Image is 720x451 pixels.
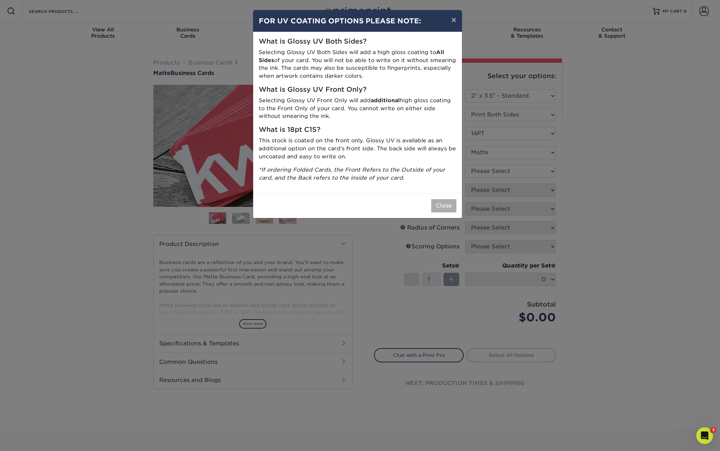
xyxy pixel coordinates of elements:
[371,97,400,104] strong: additional
[259,49,444,63] strong: All Sides
[259,16,456,26] h4: FOR UV COATING OPTIONS PLEASE NOTE:
[259,137,456,160] p: This stock is coated on the front only. Glossy UV is available as an additional option on the car...
[259,86,456,94] h5: What is Glossy UV Front Only?
[431,199,456,212] button: Close
[259,48,456,80] p: Selecting Glossy UV Both Sides will add a high gloss coating to of your card. You will not be abl...
[259,126,456,134] h5: What is 18pt C1S?
[259,38,456,46] h5: What is Glossy UV Both Sides?
[446,10,462,30] button: ×
[711,427,716,433] span: 3
[259,166,445,181] i: *If ordering Folded Cards, the Front Refers to the Outside of your card, and the Back refers to t...
[259,97,456,120] p: Selecting Glossy UV Front Only will add high gloss coating to the Front Only of your card. You ca...
[696,427,713,444] iframe: Intercom live chat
